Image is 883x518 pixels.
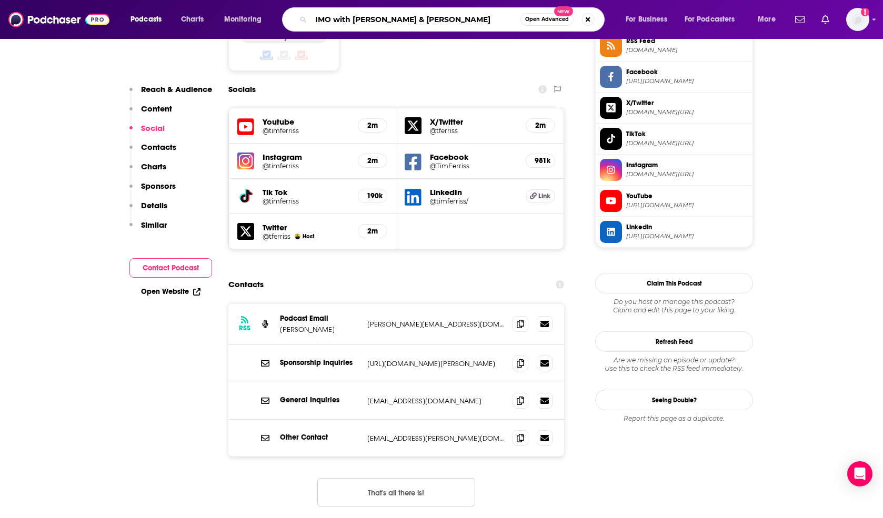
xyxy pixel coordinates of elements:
[626,36,748,46] span: RSS Feed
[861,8,869,16] svg: Add a profile image
[228,275,264,294] h2: Contacts
[141,181,176,191] p: Sponsors
[237,153,254,169] img: iconImage
[595,331,753,352] button: Refresh Feed
[685,12,735,27] span: For Podcasters
[263,127,349,135] a: @timferriss
[626,139,748,147] span: tiktok.com/@timferriss
[626,129,748,139] span: TikTok
[367,359,504,368] p: [URL][DOMAIN_NAME][PERSON_NAME]
[141,142,176,152] p: Contacts
[600,190,748,212] a: YouTube[URL][DOMAIN_NAME]
[280,395,359,404] p: General Inquiries
[600,221,748,243] a: Linkedin[URL][DOMAIN_NAME]
[263,117,349,127] h5: Youtube
[317,478,475,506] button: Nothing here.
[263,162,349,170] a: @timferriss
[626,77,748,85] span: https://www.facebook.com/TimFerriss
[678,11,750,28] button: open menu
[263,222,349,232] h5: Twitter
[303,233,314,240] span: Host
[280,314,359,323] p: Podcast Email
[129,181,176,200] button: Sponsors
[367,121,378,130] h5: 2m
[600,97,748,119] a: X/Twitter[DOMAIN_NAME][URL]
[595,390,753,410] a: Seeing Double?
[626,222,748,232] span: Linkedin
[535,156,546,165] h5: 981k
[129,200,167,220] button: Details
[367,397,504,405] p: [EMAIL_ADDRESS][DOMAIN_NAME]
[239,324,250,332] h3: RSS
[224,12,262,27] span: Monitoring
[600,159,748,181] a: Instagram[DOMAIN_NAME][URL]
[535,121,546,130] h5: 2m
[367,156,378,165] h5: 2m
[129,104,172,123] button: Content
[595,298,753,306] span: Do you host or manage this podcast?
[626,98,748,108] span: X/Twitter
[600,128,748,150] a: TikTok[DOMAIN_NAME][URL]
[141,220,167,230] p: Similar
[526,189,555,203] a: Link
[626,67,748,77] span: Facebook
[758,12,776,27] span: More
[595,273,753,293] button: Claim This Podcast
[525,17,569,22] span: Open Advanced
[263,197,349,205] a: @timferriss
[554,6,573,16] span: New
[367,434,504,443] p: [EMAIL_ADDRESS][PERSON_NAME][DOMAIN_NAME]
[626,191,748,201] span: YouTube
[430,187,517,197] h5: LinkedIn
[520,13,574,26] button: Open AdvancedNew
[430,117,517,127] h5: X/Twitter
[263,232,290,240] a: @tferriss
[817,11,834,28] a: Show notifications dropdown
[292,7,615,32] div: Search podcasts, credits, & more...
[263,152,349,162] h5: Instagram
[295,233,300,239] a: Tim Ferriss
[129,123,165,143] button: Social
[846,8,869,31] button: Show profile menu
[791,11,809,28] a: Show notifications dropdown
[367,320,504,329] p: [PERSON_NAME][EMAIL_ADDRESS][DOMAIN_NAME]
[626,108,748,116] span: twitter.com/tferriss
[430,162,517,170] a: @TimFerriss
[538,192,550,200] span: Link
[8,9,109,29] img: Podchaser - Follow, Share and Rate Podcasts
[228,79,256,99] h2: Socials
[141,123,165,133] p: Social
[141,104,172,114] p: Content
[174,11,210,28] a: Charts
[263,187,349,197] h5: Tik Tok
[129,220,167,239] button: Similar
[847,461,872,486] div: Open Intercom Messenger
[280,325,359,334] p: [PERSON_NAME]
[595,298,753,314] div: Claim and edit this page to your liking.
[430,152,517,162] h5: Facebook
[311,11,520,28] input: Search podcasts, credits, & more...
[600,66,748,88] a: Facebook[URL][DOMAIN_NAME]
[600,35,748,57] a: RSS Feed[DOMAIN_NAME]
[626,232,748,240] span: https://www.linkedin.com/in/timferriss/
[626,160,748,170] span: Instagram
[626,46,748,54] span: rss.art19.com
[846,8,869,31] span: Logged in as jbleiche
[129,258,212,278] button: Contact Podcast
[595,414,753,423] div: Report this page as a duplicate.
[141,287,200,296] a: Open Website
[430,127,517,135] a: @tferriss
[129,142,176,161] button: Contacts
[280,433,359,442] p: Other Contact
[626,201,748,209] span: https://www.youtube.com/@timferriss
[181,12,204,27] span: Charts
[430,197,517,205] h5: @timferriss/
[626,170,748,178] span: instagram.com/timferriss
[750,11,789,28] button: open menu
